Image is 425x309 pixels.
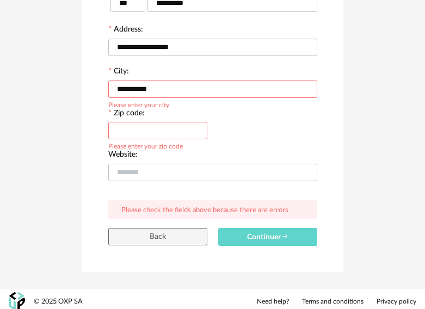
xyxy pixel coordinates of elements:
[247,233,288,241] span: Continuer
[108,26,143,35] label: Address:
[108,141,183,150] div: Please enter your zip code
[108,109,145,119] label: Zip code:
[108,67,129,77] label: City:
[150,233,166,240] span: Back
[257,298,289,306] a: Need help?
[108,228,207,245] button: Back
[34,297,83,306] div: © 2025 OXP SA
[108,151,138,160] label: Website:
[302,298,364,306] a: Terms and conditions
[121,207,288,214] span: Please check the fields above because there are errors
[108,100,169,108] div: Please enter your city
[377,298,416,306] a: Privacy policy
[218,228,317,246] button: Continuer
